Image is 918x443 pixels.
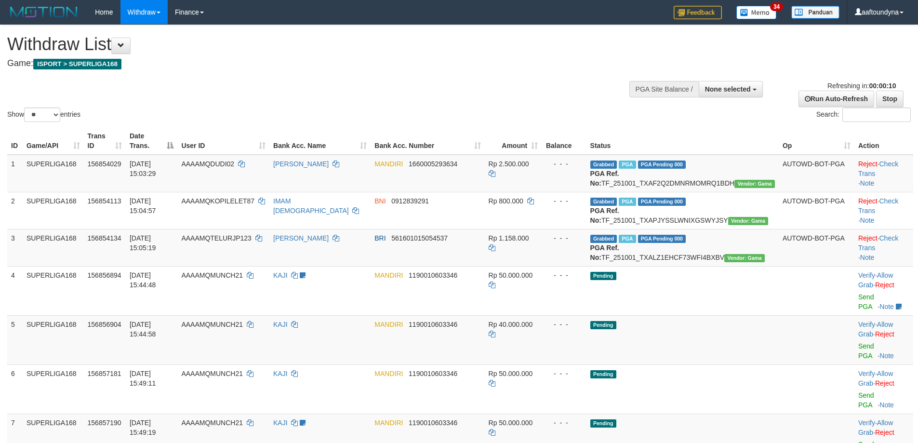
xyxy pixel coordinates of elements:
[489,271,533,279] span: Rp 50.000.000
[779,155,854,192] td: AUTOWD-BOT-PGA
[181,234,252,242] span: AAAAMQTELURJP123
[409,419,457,427] span: Copy 1190010603346 to clipboard
[181,197,254,205] span: AAAAMQKOPILELET87
[23,229,84,266] td: SUPERLIGA168
[586,127,779,155] th: Status
[875,429,894,436] a: Reject
[181,419,243,427] span: AAAAMQMUNCH21
[858,391,874,409] a: Send PGA
[88,271,121,279] span: 156856894
[273,197,349,215] a: IMAM [DEMOGRAPHIC_DATA]
[130,197,156,215] span: [DATE] 15:04:57
[130,321,156,338] span: [DATE] 15:44:58
[7,127,23,155] th: ID
[130,370,156,387] span: [DATE] 15:49:11
[854,192,913,229] td: · ·
[590,170,619,187] b: PGA Ref. No:
[177,127,269,155] th: User ID: activate to sort column ascending
[489,321,533,328] span: Rp 40.000.000
[88,370,121,377] span: 156857181
[374,160,403,168] span: MANDIRI
[273,160,329,168] a: [PERSON_NAME]
[542,127,586,155] th: Balance
[374,321,403,328] span: MANDIRI
[489,419,533,427] span: Rp 50.000.000
[181,160,234,168] span: AAAAMQDUDI02
[409,321,457,328] span: Copy 1190010603346 to clipboard
[619,161,636,169] span: Marked by aafsoycanthlai
[858,370,893,387] a: Allow Grab
[858,321,893,338] span: ·
[674,6,722,19] img: Feedback.jpg
[779,192,854,229] td: AUTOWD-BOT-PGA
[827,82,896,90] span: Refreshing in:
[699,81,763,97] button: None selected
[130,160,156,177] span: [DATE] 15:03:29
[7,59,602,68] h4: Game:
[273,419,288,427] a: KAJI
[545,270,582,280] div: - - -
[619,198,636,206] span: Marked by aafchhiseyha
[126,127,178,155] th: Date Trans.: activate to sort column descending
[7,192,23,229] td: 2
[875,281,894,289] a: Reject
[854,315,913,364] td: · ·
[736,6,777,19] img: Button%20Memo.svg
[88,419,121,427] span: 156857190
[545,159,582,169] div: - - -
[181,321,243,328] span: AAAAMQMUNCH21
[590,419,616,428] span: Pending
[88,234,121,242] span: 156854134
[858,271,875,279] a: Verify
[7,107,80,122] label: Show entries
[590,198,617,206] span: Grabbed
[854,155,913,192] td: · ·
[858,370,893,387] span: ·
[875,330,894,338] a: Reject
[854,127,913,155] th: Action
[23,192,84,229] td: SUPERLIGA168
[374,197,386,205] span: BNI
[858,419,893,436] span: ·
[858,234,898,252] a: Check Trans
[88,197,121,205] span: 156854113
[876,91,904,107] a: Stop
[409,370,457,377] span: Copy 1190010603346 to clipboard
[734,180,775,188] span: Vendor URL: https://trx31.1velocity.biz
[858,160,878,168] a: Reject
[23,364,84,414] td: SUPERLIGA168
[7,229,23,266] td: 3
[273,271,288,279] a: KAJI
[858,271,893,289] span: ·
[816,107,911,122] label: Search:
[854,364,913,414] td: · ·
[130,234,156,252] span: [DATE] 15:05:19
[590,370,616,378] span: Pending
[638,198,686,206] span: PGA Pending
[791,6,839,19] img: panduan.png
[638,235,686,243] span: PGA Pending
[879,303,894,310] a: Note
[23,266,84,315] td: SUPERLIGA168
[23,315,84,364] td: SUPERLIGA168
[858,293,874,310] a: Send PGA
[858,234,878,242] a: Reject
[858,419,875,427] a: Verify
[7,35,602,54] h1: Withdraw List
[858,342,874,360] a: Send PGA
[842,107,911,122] input: Search:
[273,370,288,377] a: KAJI
[854,229,913,266] td: · ·
[181,370,243,377] span: AAAAMQMUNCH21
[7,266,23,315] td: 4
[590,321,616,329] span: Pending
[860,179,875,187] a: Note
[590,235,617,243] span: Grabbed
[879,401,894,409] a: Note
[779,229,854,266] td: AUTOWD-BOT-PGA
[88,160,121,168] span: 156854029
[23,155,84,192] td: SUPERLIGA168
[858,160,898,177] a: Check Trans
[590,161,617,169] span: Grabbed
[545,320,582,329] div: - - -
